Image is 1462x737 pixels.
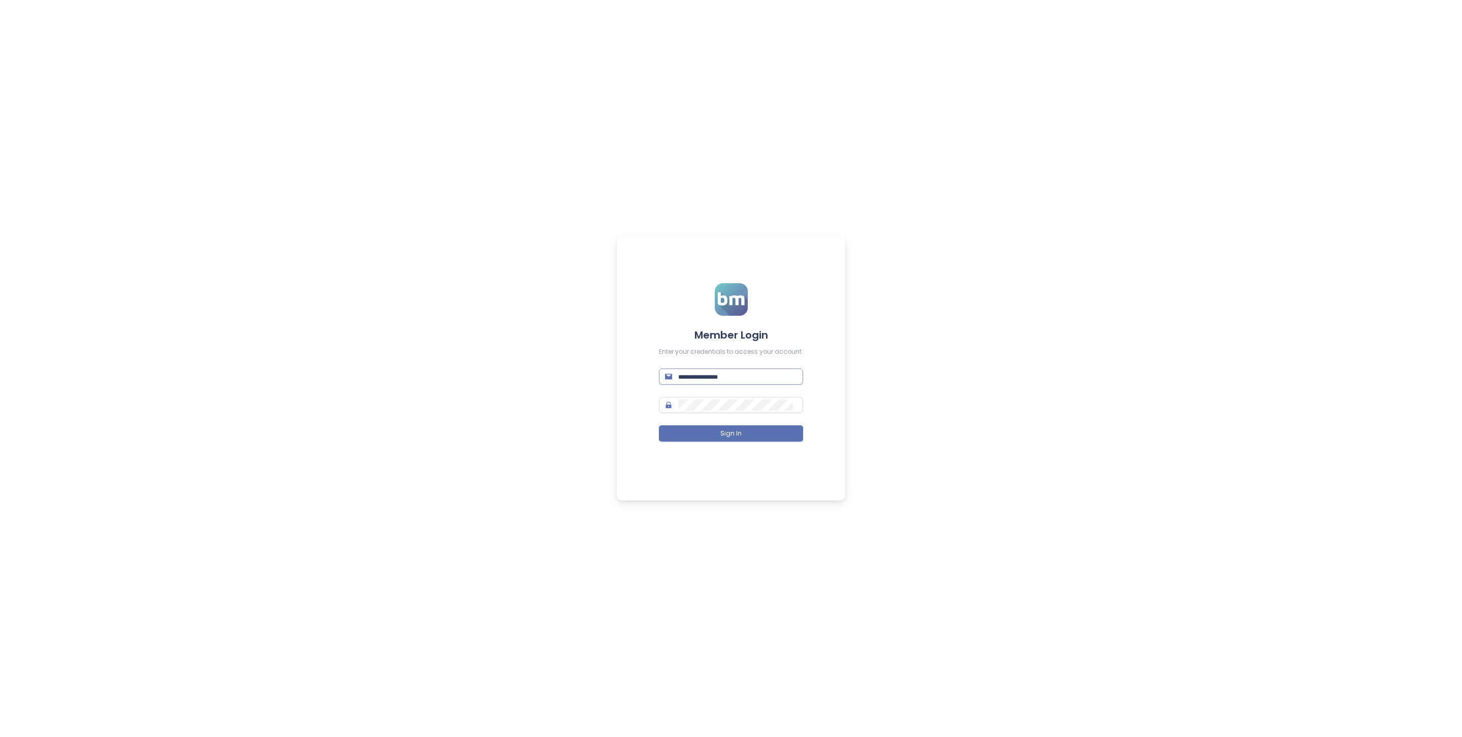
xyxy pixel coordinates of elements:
h4: Member Login [659,328,803,342]
button: Sign In [659,425,803,442]
img: logo [715,283,748,316]
span: lock [665,401,672,409]
span: mail [665,373,672,380]
div: Enter your credentials to access your account. [659,347,803,357]
span: Sign In [720,429,742,439]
